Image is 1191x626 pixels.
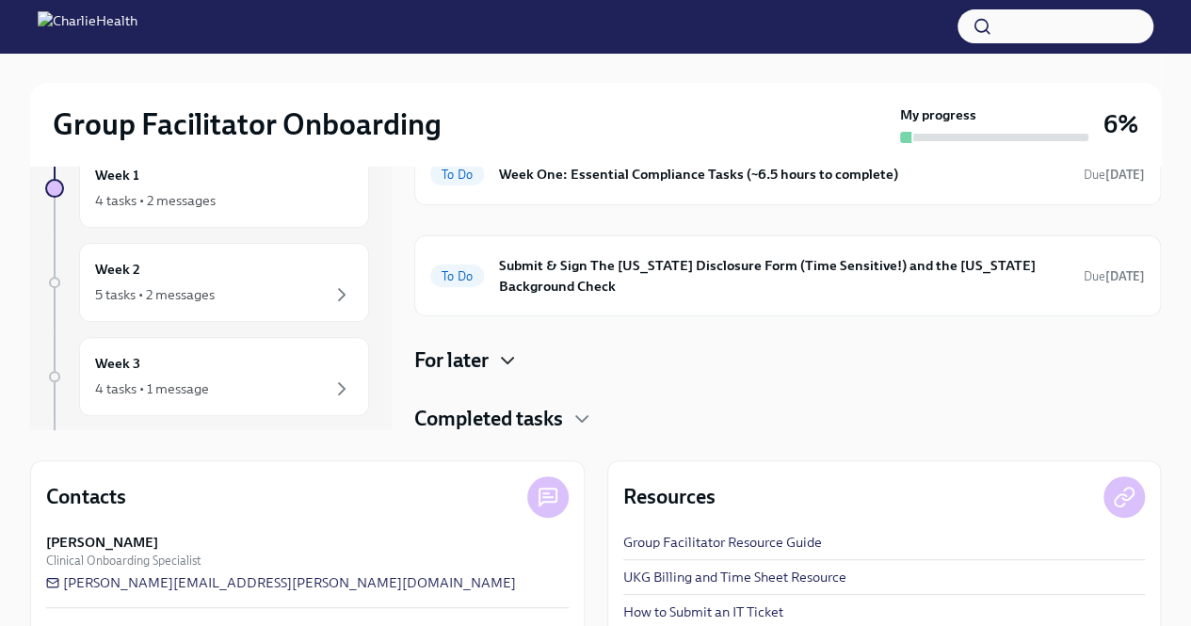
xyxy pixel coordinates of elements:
[45,149,369,228] a: Week 14 tasks • 2 messages
[46,573,516,592] a: [PERSON_NAME][EMAIL_ADDRESS][PERSON_NAME][DOMAIN_NAME]
[1103,107,1138,141] h3: 6%
[430,159,1145,189] a: To DoWeek One: Essential Compliance Tasks (~6.5 hours to complete)Due[DATE]
[499,255,1069,297] h6: Submit & Sign The [US_STATE] Disclosure Form (Time Sensitive!) and the [US_STATE] Background Check
[95,285,215,304] div: 5 tasks • 2 messages
[414,405,1161,433] div: Completed tasks
[1105,168,1145,182] strong: [DATE]
[900,105,976,124] strong: My progress
[1105,269,1145,283] strong: [DATE]
[1084,267,1145,285] span: October 15th, 2025 09:00
[414,346,489,375] h4: For later
[95,259,140,280] h6: Week 2
[414,346,1161,375] div: For later
[430,251,1145,300] a: To DoSubmit & Sign The [US_STATE] Disclosure Form (Time Sensitive!) and the [US_STATE] Background...
[623,568,846,586] a: UKG Billing and Time Sheet Resource
[95,165,139,185] h6: Week 1
[623,533,822,552] a: Group Facilitator Resource Guide
[53,105,442,143] h2: Group Facilitator Onboarding
[95,353,140,374] h6: Week 3
[499,164,1069,185] h6: Week One: Essential Compliance Tasks (~6.5 hours to complete)
[38,11,137,41] img: CharlieHealth
[430,269,484,283] span: To Do
[46,533,158,552] strong: [PERSON_NAME]
[1084,168,1145,182] span: Due
[414,405,563,433] h4: Completed tasks
[95,379,209,398] div: 4 tasks • 1 message
[1084,166,1145,184] span: October 13th, 2025 09:00
[45,243,369,322] a: Week 25 tasks • 2 messages
[46,483,126,511] h4: Contacts
[95,191,216,210] div: 4 tasks • 2 messages
[623,483,716,511] h4: Resources
[430,168,484,182] span: To Do
[45,337,369,416] a: Week 34 tasks • 1 message
[46,552,201,570] span: Clinical Onboarding Specialist
[623,602,783,621] a: How to Submit an IT Ticket
[1084,269,1145,283] span: Due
